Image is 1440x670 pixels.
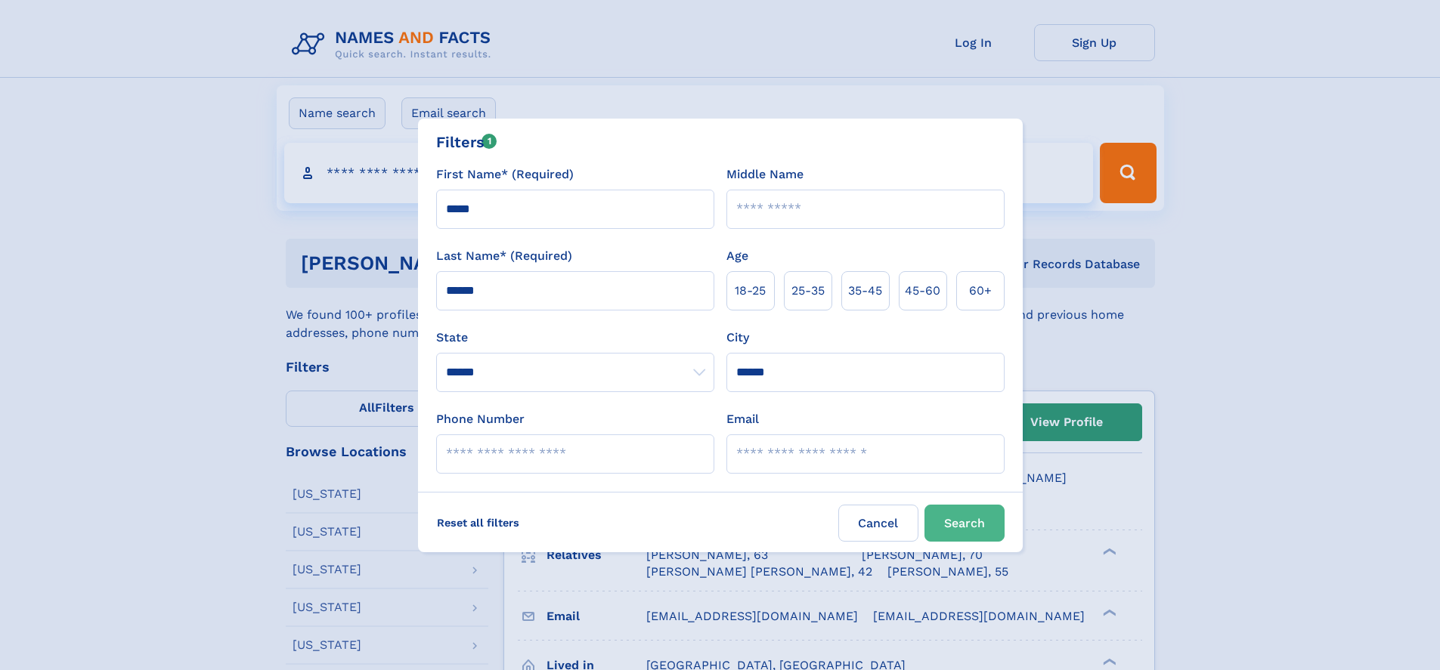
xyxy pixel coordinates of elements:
span: 25‑35 [791,282,825,300]
label: City [726,329,749,347]
button: Search [924,505,1005,542]
div: Filters [436,131,497,153]
label: Middle Name [726,165,804,184]
span: 45‑60 [905,282,940,300]
label: Reset all filters [427,505,529,541]
span: 60+ [969,282,992,300]
span: 35‑45 [848,282,882,300]
label: Phone Number [436,410,525,428]
label: Last Name* (Required) [436,247,572,265]
label: Age [726,247,748,265]
label: Email [726,410,759,428]
label: State [436,329,714,347]
label: First Name* (Required) [436,165,574,184]
span: 18‑25 [735,282,766,300]
label: Cancel [838,505,918,542]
